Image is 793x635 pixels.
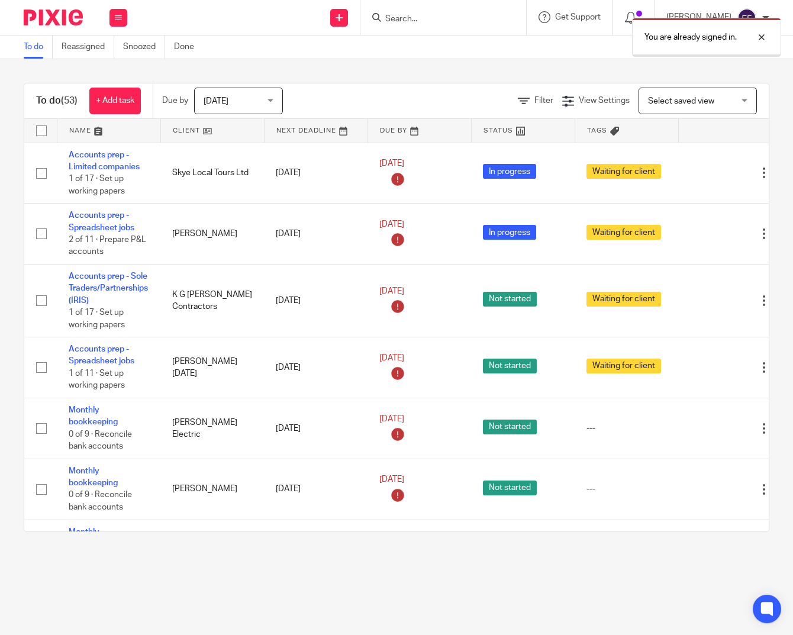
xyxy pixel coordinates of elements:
[69,308,125,329] span: 1 of 17 · Set up working papers
[204,97,228,105] span: [DATE]
[264,265,368,337] td: [DATE]
[69,528,118,548] a: Monthly bookkeeping
[379,415,404,423] span: [DATE]
[160,520,264,581] td: [PERSON_NAME] [PERSON_NAME] Ltd
[160,337,264,398] td: [PERSON_NAME][DATE]
[587,127,607,134] span: Tags
[160,143,264,204] td: Skye Local Tours Ltd
[264,337,368,398] td: [DATE]
[379,476,404,484] span: [DATE]
[586,292,661,307] span: Waiting for client
[162,95,188,107] p: Due by
[483,164,536,179] span: In progress
[69,467,118,487] a: Monthly bookkeeping
[586,483,666,495] div: ---
[586,225,661,240] span: Waiting for client
[483,225,536,240] span: In progress
[24,9,83,25] img: Pixie
[69,175,125,195] span: 1 of 17 · Set up working papers
[384,14,491,25] input: Search
[483,420,537,434] span: Not started
[644,31,737,43] p: You are already signed in.
[61,96,78,105] span: (53)
[69,430,132,451] span: 0 of 9 · Reconcile bank accounts
[648,97,714,105] span: Select saved view
[534,96,553,105] span: Filter
[69,406,118,426] a: Monthly bookkeeping
[24,36,53,59] a: To do
[483,292,537,307] span: Not started
[62,36,114,59] a: Reassigned
[586,164,661,179] span: Waiting for client
[483,359,537,373] span: Not started
[123,36,165,59] a: Snoozed
[69,236,146,256] span: 2 of 11 · Prepare P&L accounts
[69,272,148,305] a: Accounts prep - Sole Traders/Partnerships (IRIS)
[69,211,134,231] a: Accounts prep - Spreadsheet jobs
[160,204,264,265] td: [PERSON_NAME]
[160,265,264,337] td: K G [PERSON_NAME] Contractors
[483,481,537,495] span: Not started
[586,359,661,373] span: Waiting for client
[160,459,264,520] td: [PERSON_NAME]
[264,459,368,520] td: [DATE]
[264,143,368,204] td: [DATE]
[264,520,368,581] td: [DATE]
[379,354,404,362] span: [DATE]
[737,8,756,27] img: svg%3E
[160,398,264,459] td: [PERSON_NAME] Electric
[174,36,203,59] a: Done
[264,204,368,265] td: [DATE]
[264,398,368,459] td: [DATE]
[89,88,141,114] a: + Add task
[379,220,404,228] span: [DATE]
[379,159,404,167] span: [DATE]
[69,369,125,390] span: 1 of 11 · Set up working papers
[579,96,630,105] span: View Settings
[69,151,140,171] a: Accounts prep - Limited companies
[36,95,78,107] h1: To do
[586,423,666,434] div: ---
[69,491,132,512] span: 0 of 9 · Reconcile bank accounts
[69,345,134,365] a: Accounts prep - Spreadsheet jobs
[379,287,404,295] span: [DATE]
